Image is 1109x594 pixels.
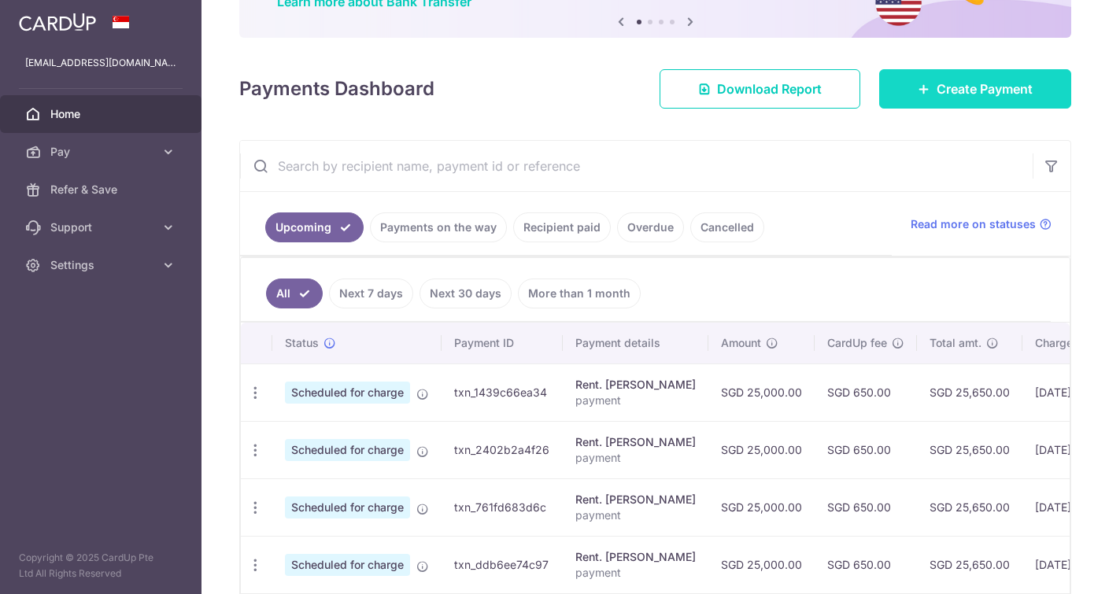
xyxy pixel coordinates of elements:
a: Payments on the way [370,212,507,242]
span: CardUp fee [827,335,887,351]
span: Refer & Save [50,182,154,197]
td: SGD 650.00 [815,478,917,536]
td: SGD 25,000.00 [708,478,815,536]
div: Rent. [PERSON_NAME] [575,377,696,393]
span: Pay [50,144,154,160]
span: Support [50,220,154,235]
span: Scheduled for charge [285,439,410,461]
a: Overdue [617,212,684,242]
a: Next 30 days [420,279,512,308]
td: SGD 650.00 [815,421,917,478]
span: Total amt. [930,335,981,351]
span: Read more on statuses [911,216,1036,232]
p: payment [575,507,696,523]
span: Scheduled for charge [285,382,410,404]
td: txn_2402b2a4f26 [442,421,563,478]
input: Search by recipient name, payment id or reference [240,141,1033,191]
span: Charge date [1035,335,1100,351]
img: CardUp [19,13,96,31]
span: Scheduled for charge [285,496,410,518]
a: More than 1 month [518,279,641,308]
th: Payment ID [442,323,563,363]
span: Status [285,335,319,351]
a: Next 7 days [329,279,413,308]
h4: Payments Dashboard [239,75,434,103]
div: Rent. [PERSON_NAME] [575,434,696,450]
a: Recipient paid [513,212,611,242]
p: payment [575,565,696,581]
span: Amount [721,335,761,351]
a: Download Report [660,69,860,109]
td: SGD 25,650.00 [917,536,1022,593]
a: Cancelled [690,212,764,242]
a: Read more on statuses [911,216,1052,232]
td: SGD 650.00 [815,363,917,421]
a: All [266,279,323,308]
td: SGD 25,000.00 [708,536,815,593]
td: SGD 25,650.00 [917,478,1022,536]
td: SGD 650.00 [815,536,917,593]
p: [EMAIL_ADDRESS][DOMAIN_NAME] [25,55,176,71]
p: payment [575,393,696,408]
td: SGD 25,650.00 [917,421,1022,478]
td: SGD 25,000.00 [708,421,815,478]
a: Upcoming [265,212,364,242]
td: SGD 25,000.00 [708,363,815,421]
td: SGD 25,650.00 [917,363,1022,421]
th: Payment details [563,323,708,363]
span: Create Payment [937,79,1033,98]
td: txn_761fd683d6c [442,478,563,536]
p: payment [575,450,696,466]
a: Create Payment [879,69,1071,109]
div: Rent. [PERSON_NAME] [575,549,696,565]
div: Rent. [PERSON_NAME] [575,492,696,507]
td: txn_ddb6ee74c97 [442,536,563,593]
span: Download Report [717,79,822,98]
span: Settings [50,257,154,273]
td: txn_1439c66ea34 [442,363,563,421]
span: Scheduled for charge [285,554,410,576]
span: Home [50,106,154,122]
